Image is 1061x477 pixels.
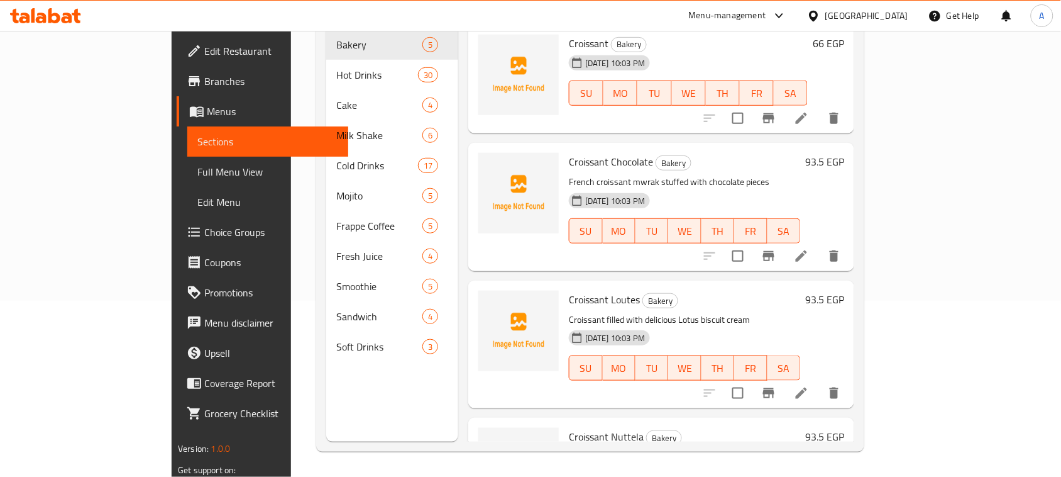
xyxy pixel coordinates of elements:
[668,356,701,381] button: WE
[326,181,458,211] div: Mojito5
[478,291,559,371] img: Croissant Loutes
[642,84,666,103] span: TU
[569,290,640,309] span: Croissant Loutes
[423,99,437,111] span: 4
[813,35,844,52] h6: 66 EGP
[569,312,800,328] p: Croissant filled with delicious Lotus biscuit cream
[772,222,795,240] span: SA
[187,126,349,157] a: Sections
[608,359,630,378] span: MO
[177,96,349,126] a: Menus
[197,164,339,179] span: Full Menu View
[574,359,597,378] span: SU
[819,103,849,133] button: delete
[336,37,422,52] span: Bakery
[689,8,766,23] div: Menu-management
[706,359,729,378] span: TH
[574,84,598,103] span: SU
[701,356,734,381] button: TH
[643,294,678,308] span: Bakery
[187,157,349,187] a: Full Menu View
[422,218,438,233] div: items
[197,194,339,210] span: Edit Menu
[656,156,691,171] span: Bakery
[603,81,637,106] button: MO
[418,158,438,173] div: items
[336,158,418,173] span: Cold Drinks
[673,222,696,240] span: WE
[574,222,597,240] span: SU
[423,281,437,293] span: 5
[422,309,438,324] div: items
[326,30,458,60] div: Bakery5
[326,120,458,150] div: Milk Shake6
[635,356,668,381] button: TU
[204,285,339,300] span: Promotions
[177,36,349,66] a: Edit Restaurant
[177,338,349,368] a: Upsell
[336,249,422,264] span: Fresh Juice
[336,67,418,82] span: Hot Drinks
[673,359,696,378] span: WE
[608,222,630,240] span: MO
[805,428,844,446] h6: 93.5 EGP
[647,431,681,446] span: Bakery
[794,249,809,264] a: Edit menu item
[326,60,458,90] div: Hot Drinks30
[336,279,422,294] span: Smoothie
[608,84,632,103] span: MO
[805,153,844,171] h6: 93.5 EGP
[569,174,800,190] p: French croissant mwrak stuffed with chocolate pieces
[326,332,458,362] div: Soft Drinks3
[745,84,769,103] span: FR
[580,57,650,69] span: [DATE] 10:03 PM
[423,341,437,353] span: 3
[569,81,603,106] button: SU
[423,130,437,142] span: 6
[603,218,635,244] button: MO
[423,190,437,202] span: 5
[336,98,422,113] span: Cake
[725,380,751,407] span: Select to update
[326,271,458,301] div: Smoothie5
[204,43,339,59] span: Edit Restaurant
[336,309,422,324] span: Sandwich
[478,153,559,233] img: Croissant Chocolate
[805,291,844,308] h6: 93.5 EGP
[177,217,349,247] a: Choice Groups
[422,188,438,203] div: items
[656,155,691,171] div: Bakery
[422,98,438,113] div: items
[754,103,784,133] button: Branch-specific-item
[819,241,849,271] button: delete
[204,74,339,89] span: Branches
[336,188,422,203] div: Mojito
[677,84,701,103] span: WE
[197,134,339,149] span: Sections
[668,218,701,244] button: WE
[177,247,349,278] a: Coupons
[774,81,808,106] button: SA
[635,218,668,244] button: TU
[754,241,784,271] button: Branch-specific-item
[326,90,458,120] div: Cake4
[642,293,678,308] div: Bakery
[772,359,795,378] span: SA
[177,398,349,429] a: Grocery Checklist
[740,81,774,106] button: FR
[672,81,706,106] button: WE
[423,39,437,51] span: 5
[418,67,438,82] div: items
[422,128,438,143] div: items
[767,218,800,244] button: SA
[177,308,349,338] a: Menu disclaimer
[603,356,635,381] button: MO
[422,249,438,264] div: items
[767,356,800,381] button: SA
[1040,9,1045,23] span: A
